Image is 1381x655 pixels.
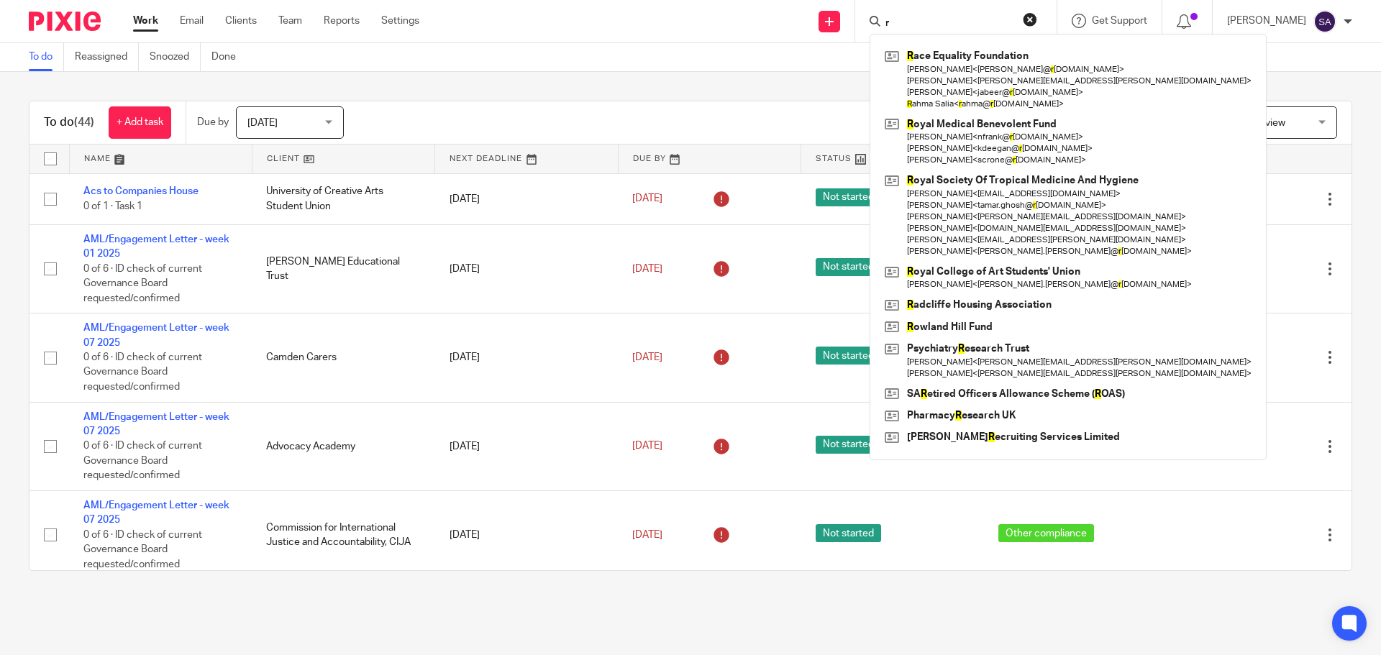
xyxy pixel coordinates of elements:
[998,524,1094,542] span: Other compliance
[83,201,142,211] span: 0 of 1 · Task 1
[83,264,202,303] span: 0 of 6 · ID check of current Governance Board requested/confirmed
[324,14,360,28] a: Reports
[83,441,202,481] span: 0 of 6 · ID check of current Governance Board requested/confirmed
[816,258,881,276] span: Not started
[225,14,257,28] a: Clients
[83,186,199,196] a: Acs to Companies House
[44,115,94,130] h1: To do
[278,14,302,28] a: Team
[74,116,94,128] span: (44)
[435,224,618,313] td: [DATE]
[75,43,139,71] a: Reassigned
[435,402,618,490] td: [DATE]
[435,491,618,580] td: [DATE]
[884,17,1013,30] input: Search
[1092,16,1147,26] span: Get Support
[150,43,201,71] a: Snoozed
[632,441,662,452] span: [DATE]
[1313,10,1336,33] img: svg%3E
[133,14,158,28] a: Work
[83,234,229,259] a: AML/Engagement Letter - week 01 2025
[83,323,229,347] a: AML/Engagement Letter - week 07 2025
[816,188,881,206] span: Not started
[1227,14,1306,28] p: [PERSON_NAME]
[1023,12,1037,27] button: Clear
[211,43,247,71] a: Done
[252,173,434,224] td: University of Creative Arts Student Union
[252,402,434,490] td: Advocacy Academy
[435,313,618,402] td: [DATE]
[83,412,229,436] a: AML/Engagement Letter - week 07 2025
[816,524,881,542] span: Not started
[252,313,434,402] td: Camden Carers
[247,118,278,128] span: [DATE]
[632,530,662,540] span: [DATE]
[816,347,881,365] span: Not started
[816,436,881,454] span: Not started
[109,106,171,139] a: + Add task
[83,352,202,392] span: 0 of 6 · ID check of current Governance Board requested/confirmed
[29,12,101,31] img: Pixie
[381,14,419,28] a: Settings
[435,173,618,224] td: [DATE]
[632,264,662,274] span: [DATE]
[29,43,64,71] a: To do
[252,224,434,313] td: [PERSON_NAME] Educational Trust
[252,491,434,580] td: Commission for International Justice and Accountability, CIJA
[197,115,229,129] p: Due by
[83,500,229,525] a: AML/Engagement Letter - week 07 2025
[632,352,662,362] span: [DATE]
[180,14,204,28] a: Email
[632,194,662,204] span: [DATE]
[83,530,202,569] span: 0 of 6 · ID check of current Governance Board requested/confirmed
